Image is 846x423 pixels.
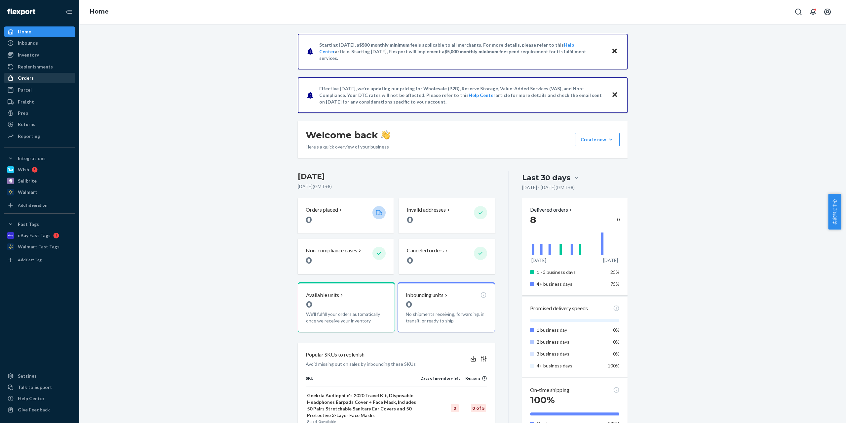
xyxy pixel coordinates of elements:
p: 2 business days [537,339,602,345]
p: Available units [306,291,339,299]
a: Add Fast Tag [4,255,75,265]
button: 卖家帮助中心 [828,194,841,230]
button: Canceled orders 0 [399,239,495,274]
a: Help Center [469,92,495,98]
a: Wish [4,164,75,175]
div: Walmart [18,189,37,195]
a: Replenishments [4,62,75,72]
a: Freight [4,97,75,107]
p: 4+ business days [537,281,602,287]
span: 0% [613,351,620,357]
div: Help Center [18,395,45,402]
a: Orders [4,73,75,83]
a: Home [4,26,75,37]
p: Canceled orders [407,247,444,254]
span: 100% [608,363,620,368]
button: Create new [575,133,620,146]
button: Orders placed 0 [298,198,394,233]
a: Parcel [4,85,75,95]
a: eBay Fast Tags [4,230,75,241]
div: Add Integration [18,202,47,208]
div: Prep [18,110,28,116]
button: Invalid addresses 0 [399,198,495,233]
button: Inbounding units0No shipments receiving, forwarding, in transit, or ready to ship [398,282,495,332]
span: 0 [407,214,413,225]
span: 0 [306,214,312,225]
p: Non-compliance cases [306,247,357,254]
button: Delivered orders [530,206,573,214]
span: 0 [306,255,312,266]
div: Parcel [18,87,32,93]
span: 0 [407,255,413,266]
div: Home [18,28,31,35]
p: [DATE] [603,257,618,264]
div: Walmart Fast Tags [18,243,59,250]
div: Sellbrite [18,178,37,184]
a: Prep [4,108,75,118]
h3: [DATE] [298,171,495,182]
div: Replenishments [18,63,53,70]
p: Geekria Audiophile's 2020 Travel Kit, Disposable Headphones Earpads Cover + Face Mask, Includes 5... [307,392,419,419]
div: Give Feedback [18,406,50,413]
p: Invalid addresses [407,206,446,214]
div: Add Fast Tag [18,257,42,263]
p: 1 business day [537,327,602,333]
span: 100% [530,394,555,405]
a: Help Center [4,393,75,404]
div: Talk to Support [18,384,52,391]
span: 8 [530,214,536,225]
img: Flexport logo [7,9,35,15]
th: Days of inventory left [420,375,460,387]
span: 0 [406,299,412,310]
div: Fast Tags [18,221,39,228]
span: 0% [613,339,620,345]
a: Add Integration [4,200,75,211]
span: $500 monthly minimum fee [359,42,417,48]
div: 0 [451,404,459,412]
p: 1 - 3 business days [537,269,602,275]
a: Returns [4,119,75,130]
p: Avoid missing out on sales by inbounding these SKUs [306,361,416,367]
div: Freight [18,99,34,105]
p: No shipments receiving, forwarding, in transit, or ready to ship [406,311,486,324]
div: eBay Fast Tags [18,232,51,239]
div: Regions [460,375,487,381]
img: hand-wave emoji [381,130,390,140]
a: Inventory [4,50,75,60]
a: Walmart [4,187,75,197]
th: SKU [306,375,420,387]
p: Starting [DATE], a is applicable to all merchants. For more details, please refer to this article... [319,42,605,62]
button: Give Feedback [4,404,75,415]
span: 0% [613,327,620,333]
a: Walmart Fast Tags [4,241,75,252]
a: Settings [4,371,75,381]
button: Close [610,47,619,56]
p: [DATE] - [DATE] ( GMT+8 ) [522,184,575,191]
p: Promised delivery speeds [530,305,588,312]
p: Inbounding units [406,291,443,299]
button: Close [610,90,619,100]
p: 4+ business days [537,362,602,369]
a: Home [90,8,109,15]
button: Close Navigation [62,5,75,19]
p: We'll fulfill your orders automatically once we receive your inventory [306,311,387,324]
button: Open Search Box [792,5,805,19]
h1: Welcome back [306,129,390,141]
div: Inventory [18,52,39,58]
div: 0 of 5 [471,404,486,412]
div: Last 30 days [522,173,570,183]
span: $5,000 monthly minimum fee [444,49,506,54]
div: 0 [530,214,620,226]
button: Open notifications [806,5,820,19]
div: Inbounds [18,40,38,46]
div: Reporting [18,133,40,140]
a: Sellbrite [4,176,75,186]
button: Integrations [4,153,75,164]
button: Non-compliance cases 0 [298,239,394,274]
p: Effective [DATE], we're updating our pricing for Wholesale (B2B), Reserve Storage, Value-Added Se... [319,85,605,105]
div: Settings [18,373,37,379]
a: Reporting [4,131,75,142]
p: Here’s a quick overview of your business [306,144,390,150]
